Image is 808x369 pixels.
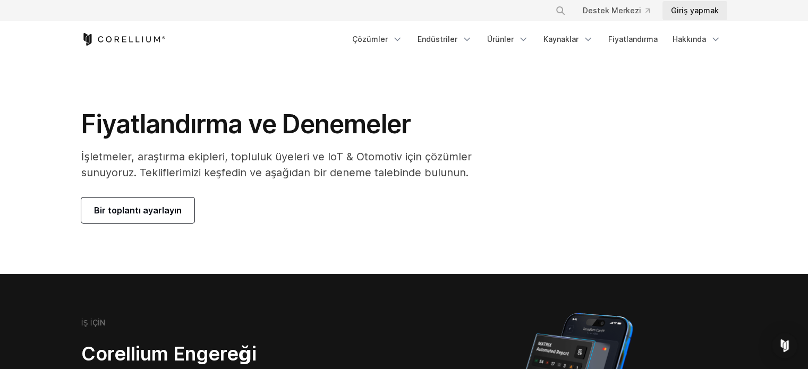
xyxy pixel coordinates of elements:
[487,35,514,44] font: Ürünler
[81,198,194,223] a: Bir toplantı ayarlayın
[418,35,457,44] font: Endüstriler
[551,1,570,20] button: Aramak
[81,342,257,365] font: Corellium Engereği
[543,35,579,44] font: Kaynaklar
[583,6,641,15] font: Destek Merkezi
[346,30,727,49] div: Gezinme Menüsü
[542,1,727,20] div: Gezinme Menüsü
[772,333,797,358] div: Open Intercom Messenger
[352,35,388,44] font: Çözümler
[94,205,182,216] font: Bir toplantı ayarlayın
[81,33,166,46] a: Corellium Ana Sayfası
[673,35,706,44] font: Hakkında
[81,150,472,179] font: İşletmeler, araştırma ekipleri, topluluk üyeleri ve IoT & Otomotiv için çözümler sunuyoruz. Tekli...
[81,318,105,327] font: İŞ İÇİN
[671,6,718,15] font: Giriş yapmak
[608,35,658,44] font: Fiyatlandırma
[81,108,411,140] font: Fiyatlandırma ve Denemeler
